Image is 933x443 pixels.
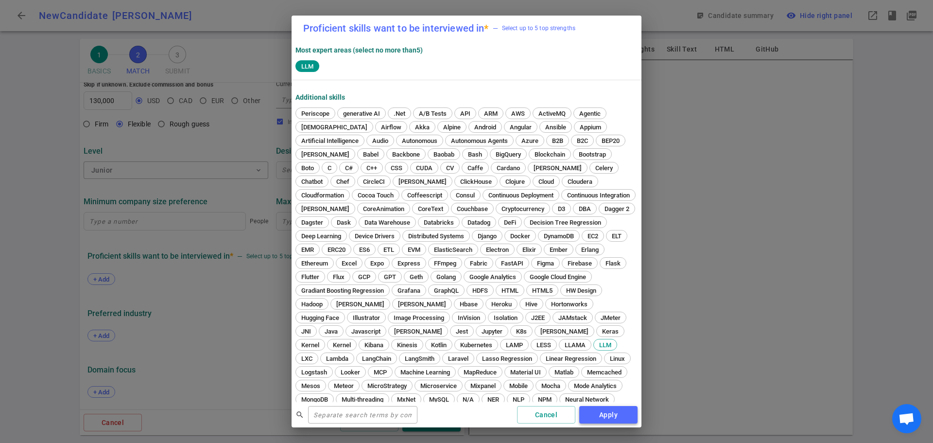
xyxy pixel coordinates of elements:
span: Mobile [506,382,531,390]
span: DeFi [501,219,519,226]
span: Distributed Systems [405,232,467,240]
span: Celery [592,164,616,172]
span: CoreText [415,205,447,213]
span: ES6 [356,246,373,253]
strong: Additional Skills [295,93,345,101]
span: Databricks [420,219,457,226]
span: Ansible [542,124,570,131]
span: Periscope [298,110,333,117]
span: Hadoop [298,301,326,308]
span: Continuous Deployment [485,192,557,199]
span: MySQL [426,396,452,403]
span: API [457,110,474,117]
span: D3 [554,205,569,213]
span: Continuous Integration [564,192,633,199]
span: Flutter [298,273,323,281]
span: HDFS [469,287,491,294]
span: Google Analytics [466,273,519,281]
span: [PERSON_NAME] [391,328,446,335]
span: Electron [483,246,512,253]
span: Select up to 5 top strengths [493,23,575,33]
span: Geth [406,273,426,281]
span: Android [471,124,500,131]
button: Apply [579,406,638,424]
span: MxNet [394,396,419,403]
span: JNI [298,328,314,335]
span: Firebase [564,260,595,267]
span: LLM [297,63,317,70]
span: DBA [575,205,594,213]
span: B2C [573,137,591,144]
span: Autonomous Agents [448,137,511,144]
div: Open chat [892,404,921,433]
span: Linux [606,355,628,362]
span: Docker [507,232,534,240]
span: Couchbase [453,205,491,213]
span: Dagster [298,219,327,226]
span: A/B Tests [415,110,450,117]
span: Cloudformation [298,192,347,199]
span: Azure [518,137,542,144]
span: Golang [433,273,459,281]
span: Artificial Intelligence [298,137,362,144]
span: C [324,164,335,172]
span: Akka [412,124,433,131]
span: Hugging Face [298,314,343,321]
span: Hbase [456,301,481,308]
span: [PERSON_NAME] [530,164,585,172]
span: .Net [390,110,409,117]
span: Logstash [298,369,330,376]
span: NLP [509,396,528,403]
span: Chatbot [298,178,326,185]
span: Ember [546,246,571,253]
span: CV [443,164,457,172]
input: Separate search terms by comma or space [308,407,417,423]
span: Memcached [584,369,625,376]
span: CircleCI [360,178,388,185]
span: MicroStrategy [364,382,410,390]
div: — [493,23,498,33]
span: Cloud [535,178,557,185]
span: generative AI [340,110,383,117]
span: Consul [452,192,478,199]
span: Cloudera [564,178,596,185]
span: Looker [337,369,363,376]
span: Kibana [361,341,387,349]
span: Multi-threading [338,396,387,403]
span: FFmpeg [431,260,460,267]
span: InVision [454,314,484,321]
span: LESS [533,341,554,349]
span: Caffe [464,164,486,172]
span: Heroku [488,301,515,308]
span: HW Design [563,287,600,294]
span: EMR [298,246,317,253]
span: [DEMOGRAPHIC_DATA] [298,124,371,131]
span: LangChain [359,355,395,362]
span: Mode Analytics [570,382,620,390]
span: Mesos [298,382,324,390]
span: JMeter [597,314,624,321]
span: Illustrator [349,314,383,321]
span: Keras [599,328,622,335]
span: MongoDB [298,396,331,403]
span: Alpine [440,124,464,131]
span: J2EE [528,314,548,321]
span: HTML5 [529,287,556,294]
span: LLM [596,341,615,349]
span: Linear Regression [542,355,600,362]
span: Data Warehouse [361,219,414,226]
span: Elixir [519,246,539,253]
span: Javascript [348,328,384,335]
span: [PERSON_NAME] [537,328,592,335]
span: LAMP [502,341,526,349]
span: Coffeescript [404,192,446,199]
span: Decision Tree Regression [526,219,605,226]
span: Matlab [551,369,577,376]
span: Google Cloud Engine [526,273,589,281]
span: LangSmith [401,355,438,362]
span: Mocha [538,382,564,390]
span: AWS [508,110,528,117]
span: Material UI [507,369,544,376]
span: Grafana [394,287,424,294]
span: Jupyter [478,328,506,335]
